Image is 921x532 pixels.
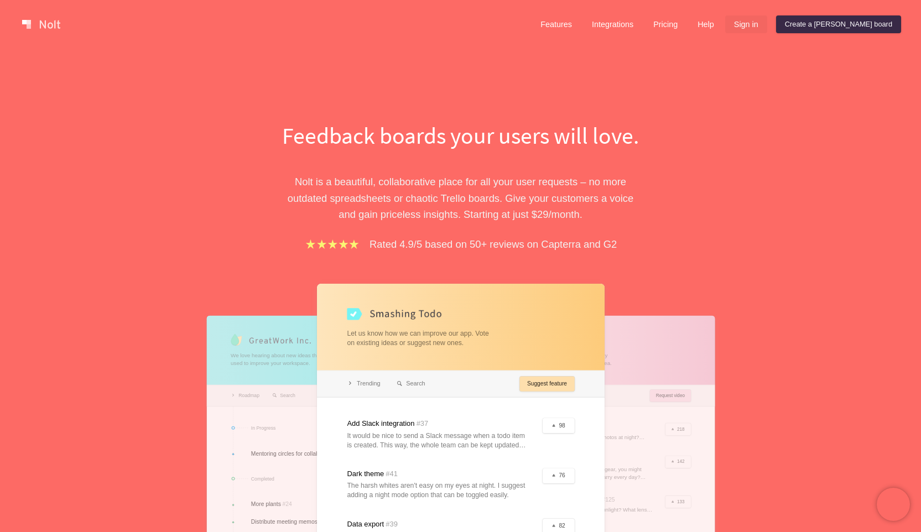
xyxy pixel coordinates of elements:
iframe: Chatra live chat [877,488,910,521]
h1: Feedback boards your users will love. [270,119,652,152]
a: Sign in [725,15,767,33]
a: Pricing [644,15,686,33]
p: Nolt is a beautiful, collaborative place for all your user requests – no more outdated spreadshee... [270,174,652,222]
a: Integrations [583,15,642,33]
a: Features [532,15,581,33]
a: Help [689,15,723,33]
p: Rated 4.9/5 based on 50+ reviews on Capterra and G2 [370,236,617,252]
a: Create a [PERSON_NAME] board [776,15,901,33]
img: stars.b067e34983.png [304,238,361,251]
